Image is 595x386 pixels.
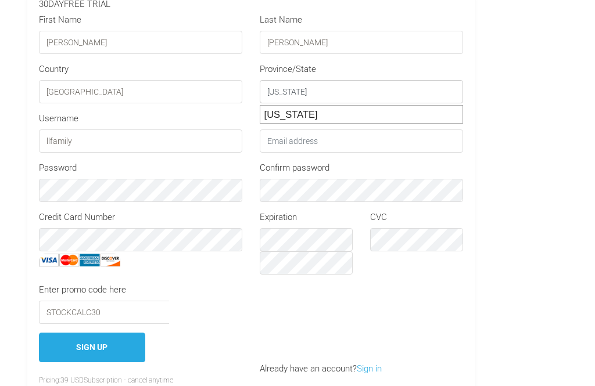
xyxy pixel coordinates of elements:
label: Country [39,63,69,76]
input: Last Name e.g. Smith [260,31,463,54]
p: Pricing: [39,375,463,385]
button: Sign Up [39,333,145,362]
input: Province/State [260,80,463,103]
a: Sign in [357,363,382,374]
input: First Name e.g. John [39,31,242,54]
input: Email address [260,129,463,153]
input: Username [39,129,242,153]
label: Province/State [260,63,316,76]
span: 39 USD [60,376,84,384]
label: Enter promo code here [39,283,126,297]
label: First Name [39,13,81,27]
span: Subscription - cancel anytime [84,376,173,384]
label: Username [39,112,78,125]
label: Credit Card Number [39,211,115,224]
li: [US_STATE] [260,106,463,124]
span: Already have an account? [251,363,390,374]
input: Country [39,80,242,103]
label: CVC [370,211,387,224]
label: Password [39,161,77,175]
label: Expiration [260,211,297,224]
label: Confirm password [260,161,329,175]
label: Last Name [260,13,302,27]
img: CC_icons.png [39,254,120,266]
